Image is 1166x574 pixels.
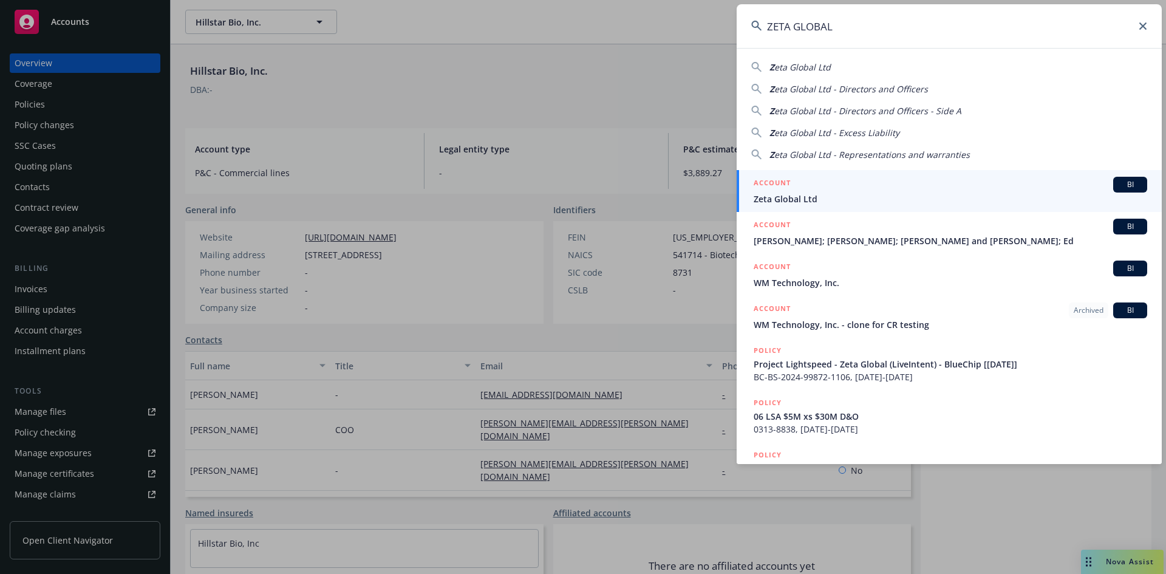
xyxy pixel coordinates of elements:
span: Archived [1074,305,1103,316]
span: eta Global Ltd - Directors and Officers [774,83,928,95]
span: Z [769,149,774,160]
span: BI [1118,179,1142,190]
h5: POLICY [754,449,782,461]
h5: POLICY [754,344,782,357]
span: eta Global Ltd - Directors and Officers - Side A [774,105,961,117]
span: Z [769,127,774,138]
a: ACCOUNTBIWM Technology, Inc. [737,254,1162,296]
span: WM Technology, Inc. [754,276,1147,289]
span: WM Technology, Inc. - clone for CR testing [754,318,1147,331]
a: ACCOUNTArchivedBIWM Technology, Inc. - clone for CR testing [737,296,1162,338]
span: eta Global Ltd - Excess Liability [774,127,899,138]
span: BI [1118,305,1142,316]
a: POLICYProject Lightspeed - Zeta Global (LiveIntent) - BlueChip [[DATE]]BC-BS-2024-99872-1106, [DA... [737,338,1162,390]
a: ACCOUNTBI[PERSON_NAME]; [PERSON_NAME]; [PERSON_NAME] and [PERSON_NAME]; Ed [737,212,1162,254]
span: 09 $5M xs $45M D&O [754,462,1147,475]
span: Project Lightspeed - Zeta Global (LiveIntent) - BlueChip [[DATE]] [754,358,1147,371]
span: BC-BS-2024-99872-1106, [DATE]-[DATE] [754,371,1147,383]
h5: ACCOUNT [754,302,791,317]
h5: POLICY [754,397,782,409]
span: BI [1118,263,1142,274]
span: Z [769,105,774,117]
span: BI [1118,221,1142,232]
h5: ACCOUNT [754,261,791,275]
a: POLICY06 LSA $5M xs $30M D&O0313-8838, [DATE]-[DATE] [737,390,1162,442]
span: [PERSON_NAME]; [PERSON_NAME]; [PERSON_NAME] and [PERSON_NAME]; Ed [754,234,1147,247]
h5: ACCOUNT [754,177,791,191]
h5: ACCOUNT [754,219,791,233]
a: ACCOUNTBIZeta Global Ltd [737,170,1162,212]
span: Z [769,83,774,95]
span: 0313-8838, [DATE]-[DATE] [754,423,1147,436]
input: Search... [737,4,1162,48]
span: Z [769,61,774,73]
span: Zeta Global Ltd [754,193,1147,205]
span: eta Global Ltd - Representations and warranties [774,149,970,160]
span: eta Global Ltd [774,61,831,73]
span: 06 LSA $5M xs $30M D&O [754,410,1147,423]
a: POLICY09 $5M xs $45M D&O [737,442,1162,494]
